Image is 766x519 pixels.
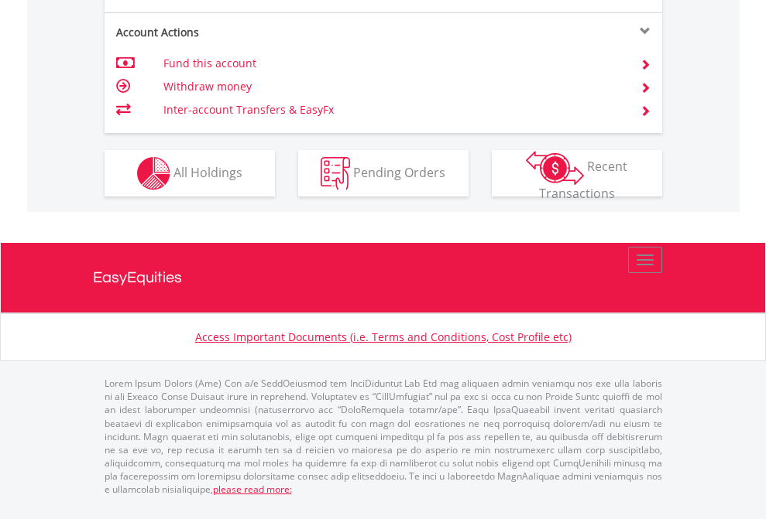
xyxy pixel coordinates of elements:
[105,25,383,40] div: Account Actions
[321,157,350,190] img: pending_instructions-wht.png
[492,150,662,196] button: Recent Transactions
[163,75,621,98] td: Withdraw money
[93,243,674,312] a: EasyEquities
[526,151,584,185] img: transactions-zar-wht.png
[163,98,621,121] td: Inter-account Transfers & EasyFx
[105,150,275,196] button: All Holdings
[195,329,572,344] a: Access Important Documents (i.e. Terms and Conditions, Cost Profile etc)
[353,163,445,180] span: Pending Orders
[137,157,170,190] img: holdings-wht.png
[105,377,662,496] p: Lorem Ipsum Dolors (Ame) Con a/e SeddOeiusmod tem InciDiduntut Lab Etd mag aliquaen admin veniamq...
[298,150,469,196] button: Pending Orders
[173,163,242,180] span: All Holdings
[213,483,292,496] a: please read more:
[163,52,621,75] td: Fund this account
